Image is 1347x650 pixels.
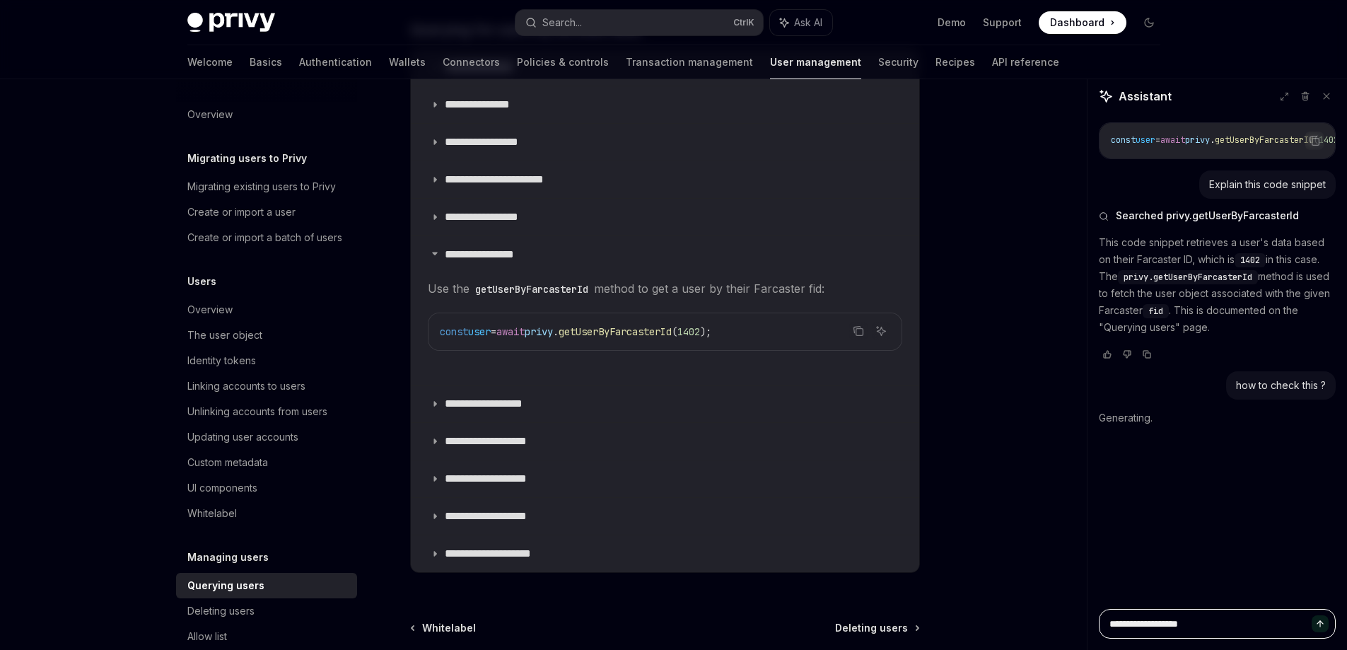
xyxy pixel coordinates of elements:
[176,373,357,399] a: Linking accounts to users
[1039,11,1126,34] a: Dashboard
[299,45,372,79] a: Authentication
[187,327,262,344] div: The user object
[1099,400,1336,436] div: Generating.
[1138,11,1160,34] button: Toggle dark mode
[187,429,298,446] div: Updating user accounts
[849,322,868,340] button: Copy the contents from the code block
[1210,134,1215,146] span: .
[443,45,500,79] a: Connectors
[428,279,902,298] span: Use the method to get a user by their Farcaster fid:
[176,450,357,475] a: Custom metadata
[176,475,357,501] a: UI components
[187,549,269,566] h5: Managing users
[176,424,357,450] a: Updating user accounts
[835,621,908,635] span: Deleting users
[468,325,491,338] span: user
[176,399,357,424] a: Unlinking accounts from users
[542,14,582,31] div: Search...
[176,297,357,323] a: Overview
[250,45,282,79] a: Basics
[176,573,357,598] a: Querying users
[411,236,919,385] details: **** **** **** *Use thegetUserByFarcasterIdmethod to get a user by their Farcaster fid:Copy the c...
[1312,615,1329,632] button: Send message
[187,204,296,221] div: Create or import a user
[1160,134,1185,146] span: await
[176,624,357,649] a: Allow list
[935,45,975,79] a: Recipes
[187,106,233,123] div: Overview
[525,325,553,338] span: privy
[1215,134,1314,146] span: getUserByFarcasterId
[1155,134,1160,146] span: =
[1305,132,1324,150] button: Copy the contents from the code block
[992,45,1059,79] a: API reference
[187,603,255,620] div: Deleting users
[187,45,233,79] a: Welcome
[672,325,677,338] span: (
[1111,134,1136,146] span: const
[794,16,822,30] span: Ask AI
[1240,255,1260,266] span: 1402
[677,325,700,338] span: 1402
[412,621,476,635] a: Whitelabel
[491,325,496,338] span: =
[176,323,357,348] a: The user object
[1148,306,1163,317] span: fid
[700,325,711,338] span: );
[515,10,763,35] button: Search...CtrlK
[187,577,264,594] div: Querying users
[835,621,919,635] a: Deleting users
[517,45,609,79] a: Policies & controls
[176,225,357,250] a: Create or import a batch of users
[187,454,268,471] div: Custom metadata
[770,45,861,79] a: User management
[1050,16,1104,30] span: Dashboard
[187,378,305,395] div: Linking accounts to users
[187,628,227,645] div: Allow list
[1209,178,1326,192] div: Explain this code snippet
[496,325,525,338] span: await
[187,150,307,167] h5: Migrating users to Privy
[422,621,476,635] span: Whitelabel
[176,102,357,127] a: Overview
[176,598,357,624] a: Deleting users
[176,501,357,526] a: Whitelabel
[176,174,357,199] a: Migrating existing users to Privy
[878,45,919,79] a: Security
[626,45,753,79] a: Transaction management
[187,229,342,246] div: Create or import a batch of users
[1319,134,1339,146] span: 1402
[187,403,327,420] div: Unlinking accounts from users
[1136,134,1155,146] span: user
[1124,272,1252,283] span: privy.getUserByFarcasterId
[470,282,594,297] code: getUserByFarcasterId
[983,16,1022,30] a: Support
[938,16,966,30] a: Demo
[187,13,275,33] img: dark logo
[440,325,468,338] span: const
[872,322,890,340] button: Ask AI
[1236,378,1326,393] div: how to check this ?
[176,199,357,225] a: Create or import a user
[187,505,237,522] div: Whitelabel
[1185,134,1210,146] span: privy
[389,45,426,79] a: Wallets
[176,348,357,373] a: Identity tokens
[1099,234,1336,336] p: This code snippet retrieves a user's data based on their Farcaster ID, which is in this case. The...
[733,17,754,28] span: Ctrl K
[1116,209,1299,223] span: Searched privy.getUserByFarcasterId
[187,178,336,195] div: Migrating existing users to Privy
[1099,209,1336,223] button: Searched privy.getUserByFarcasterId
[553,325,559,338] span: .
[1119,88,1172,105] span: Assistant
[187,301,233,318] div: Overview
[770,10,832,35] button: Ask AI
[187,480,257,497] div: UI components
[559,325,672,338] span: getUserByFarcasterId
[187,352,256,369] div: Identity tokens
[187,273,216,290] h5: Users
